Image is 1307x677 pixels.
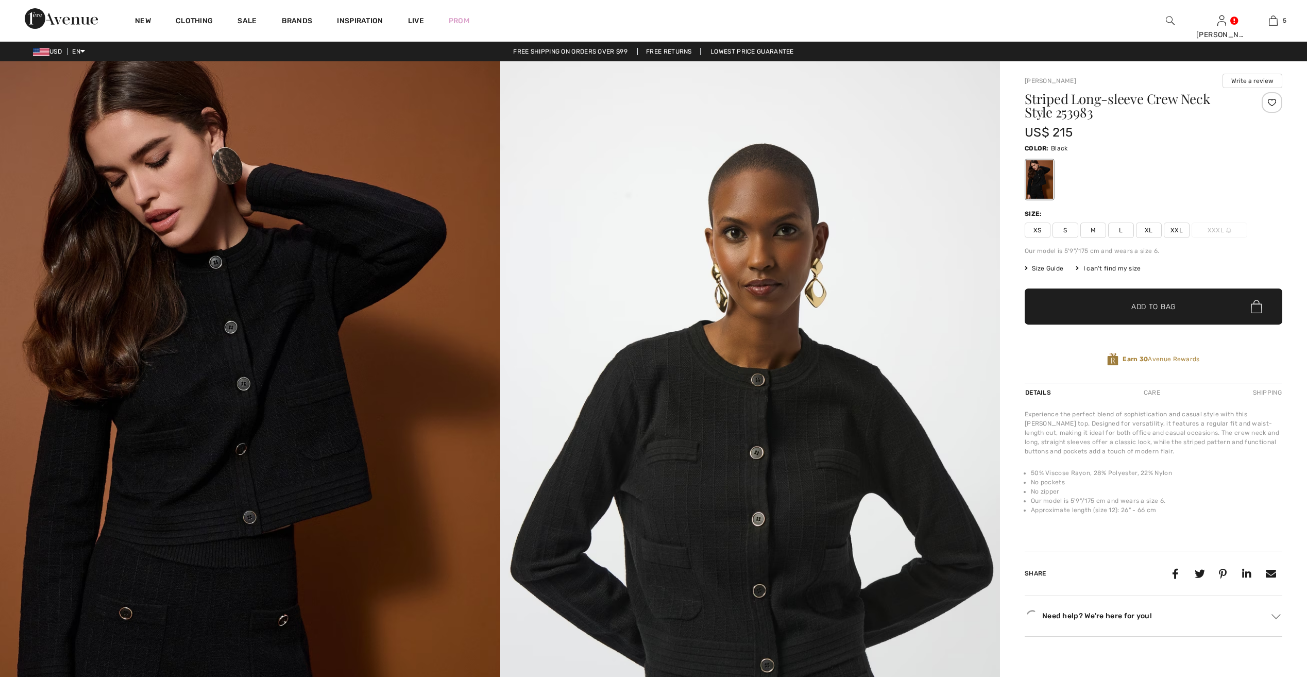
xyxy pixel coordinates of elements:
span: XXL [1164,223,1190,238]
span: L [1108,223,1134,238]
div: Size: [1025,209,1044,218]
a: 5 [1248,14,1298,27]
span: Share [1025,570,1046,577]
li: No pockets [1031,478,1282,487]
button: Add to Bag [1025,289,1282,325]
a: Clothing [176,16,213,27]
div: Experience the perfect blend of sophistication and casual style with this [PERSON_NAME] top. Desi... [1025,410,1282,456]
button: Write a review [1223,74,1282,88]
span: Add to Bag [1131,301,1176,312]
img: Bag.svg [1251,300,1262,313]
img: ring-m.svg [1226,228,1231,233]
span: Color: [1025,145,1049,152]
div: [PERSON_NAME] [1196,29,1247,40]
img: US Dollar [33,48,49,56]
img: search the website [1166,14,1175,27]
span: Inspiration [337,16,383,27]
img: My Bag [1269,14,1278,27]
span: XL [1136,223,1162,238]
div: Details [1025,383,1054,402]
a: Sale [237,16,257,27]
div: I can't find my size [1076,264,1141,273]
span: USD [33,48,66,55]
a: Sign In [1217,15,1226,25]
span: Black [1051,145,1068,152]
span: Size Guide [1025,264,1063,273]
img: 1ère Avenue [25,8,98,29]
a: Brands [282,16,313,27]
a: [PERSON_NAME] [1025,77,1076,84]
h1: Striped Long-sleeve Crew Neck Style 253983 [1025,92,1240,119]
li: 50% Viscose Rayon, 28% Polyester, 22% Nylon [1031,468,1282,478]
div: Our model is 5'9"/175 cm and wears a size 6. [1025,246,1282,256]
strong: Earn 30 [1123,356,1148,363]
div: Care [1135,383,1169,402]
span: EN [72,48,85,55]
li: Our model is 5'9"/175 cm and wears a size 6. [1031,496,1282,505]
a: Lowest Price Guarantee [702,48,802,55]
a: Live [408,15,424,26]
img: Avenue Rewards [1107,352,1118,366]
a: New [135,16,151,27]
div: Need help? We're here for you! [1025,608,1282,624]
a: Free shipping on orders over $99 [505,48,636,55]
span: S [1053,223,1078,238]
img: My Info [1217,14,1226,27]
a: Prom [449,15,469,26]
a: Free Returns [637,48,701,55]
span: Avenue Rewards [1123,354,1199,364]
span: XS [1025,223,1050,238]
span: XXXL [1192,223,1247,238]
div: Shipping [1250,383,1282,402]
div: Black [1026,160,1053,199]
span: M [1080,223,1106,238]
span: 5 [1283,16,1286,25]
li: No zipper [1031,487,1282,496]
span: US$ 215 [1025,125,1073,140]
li: Approximate length (size 12): 26" - 66 cm [1031,505,1282,515]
